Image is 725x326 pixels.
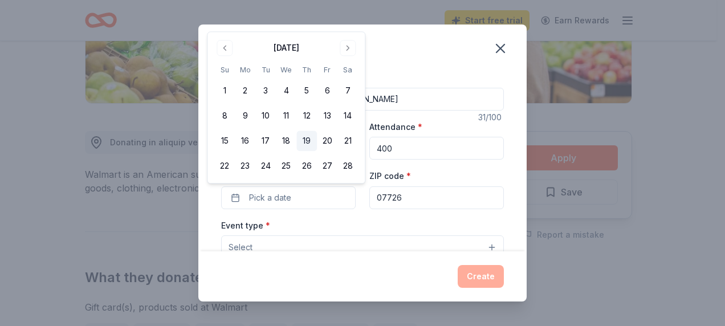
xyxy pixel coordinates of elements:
button: 18 [276,131,296,152]
button: 3 [255,81,276,101]
button: Go to previous month [217,40,233,56]
button: 19 [296,131,317,152]
button: 12 [296,106,317,127]
input: 12345 (U.S. only) [369,186,504,209]
label: Attendance [369,121,422,133]
button: 8 [214,106,235,127]
button: 14 [337,106,358,127]
button: 25 [276,156,296,177]
th: Thursday [296,64,317,76]
button: 20 [317,131,337,152]
span: Select [229,241,252,254]
button: Go to next month [340,40,356,56]
button: 15 [214,131,235,152]
button: 17 [255,131,276,152]
button: 7 [337,81,358,101]
button: 26 [296,156,317,177]
input: 20 [369,137,504,160]
button: 1 [214,81,235,101]
th: Tuesday [255,64,276,76]
button: 2 [235,81,255,101]
th: Friday [317,64,337,76]
button: 27 [317,156,337,177]
th: Saturday [337,64,358,76]
button: 9 [235,106,255,127]
button: 11 [276,106,296,127]
button: 16 [235,131,255,152]
button: 13 [317,106,337,127]
button: 28 [337,156,358,177]
div: 31 /100 [478,111,504,124]
button: 4 [276,81,296,101]
button: Pick a date [221,186,356,209]
button: 5 [296,81,317,101]
div: [DATE] [274,41,299,55]
button: 6 [317,81,337,101]
span: Pick a date [249,191,291,205]
button: 10 [255,106,276,127]
button: 21 [337,131,358,152]
th: Sunday [214,64,235,76]
button: Select [221,235,504,259]
button: 24 [255,156,276,177]
label: ZIP code [369,170,411,182]
th: Monday [235,64,255,76]
th: Wednesday [276,64,296,76]
label: Event type [221,220,270,231]
button: 22 [214,156,235,177]
button: 23 [235,156,255,177]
